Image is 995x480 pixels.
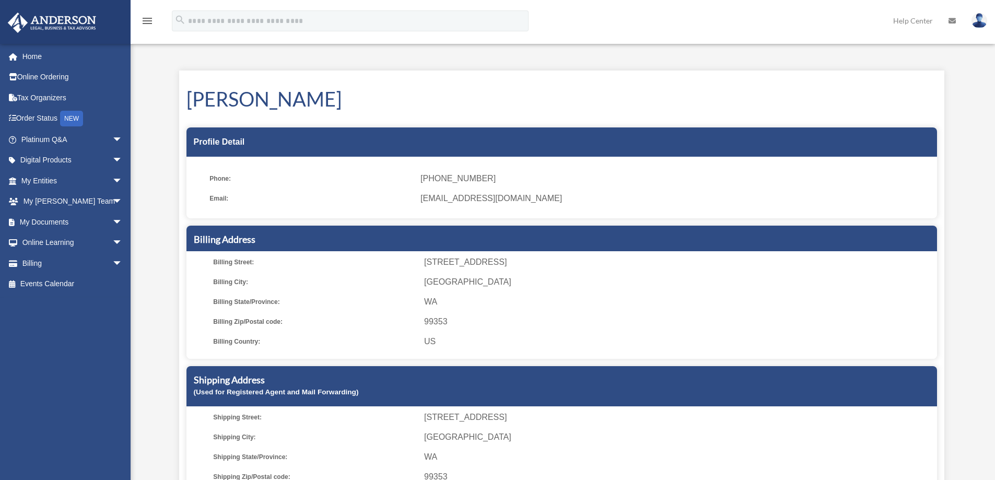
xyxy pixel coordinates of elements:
[213,295,417,309] span: Billing State/Province:
[213,255,417,270] span: Billing Street:
[112,170,133,192] span: arrow_drop_down
[7,274,138,295] a: Events Calendar
[7,232,138,253] a: Online Learningarrow_drop_down
[7,150,138,171] a: Digital Productsarrow_drop_down
[7,212,138,232] a: My Documentsarrow_drop_down
[213,430,417,444] span: Shipping City:
[424,314,933,329] span: 99353
[209,191,413,206] span: Email:
[194,373,930,387] h5: Shipping Address
[7,129,138,150] a: Platinum Q&Aarrow_drop_down
[213,314,417,329] span: Billing Zip/Postal code:
[194,233,930,246] h5: Billing Address
[7,108,138,130] a: Order StatusNEW
[424,295,933,309] span: WA
[194,388,359,396] small: (Used for Registered Agent and Mail Forwarding)
[112,150,133,171] span: arrow_drop_down
[186,127,937,157] div: Profile Detail
[7,170,138,191] a: My Entitiesarrow_drop_down
[174,14,186,26] i: search
[141,18,154,27] a: menu
[213,450,417,464] span: Shipping State/Province:
[112,232,133,254] span: arrow_drop_down
[7,191,138,212] a: My [PERSON_NAME] Teamarrow_drop_down
[186,85,937,113] h1: [PERSON_NAME]
[213,334,417,349] span: Billing Country:
[424,255,933,270] span: [STREET_ADDRESS]
[424,450,933,464] span: WA
[7,46,138,67] a: Home
[971,13,987,28] img: User Pic
[209,171,413,186] span: Phone:
[7,253,138,274] a: Billingarrow_drop_down
[5,13,99,33] img: Anderson Advisors Platinum Portal
[112,191,133,213] span: arrow_drop_down
[424,410,933,425] span: [STREET_ADDRESS]
[420,171,929,186] span: [PHONE_NUMBER]
[213,410,417,425] span: Shipping Street:
[424,430,933,444] span: [GEOGRAPHIC_DATA]
[420,191,929,206] span: [EMAIL_ADDRESS][DOMAIN_NAME]
[213,275,417,289] span: Billing City:
[112,129,133,150] span: arrow_drop_down
[141,15,154,27] i: menu
[112,212,133,233] span: arrow_drop_down
[424,334,933,349] span: US
[7,67,138,88] a: Online Ordering
[112,253,133,274] span: arrow_drop_down
[60,111,83,126] div: NEW
[424,275,933,289] span: [GEOGRAPHIC_DATA]
[7,87,138,108] a: Tax Organizers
